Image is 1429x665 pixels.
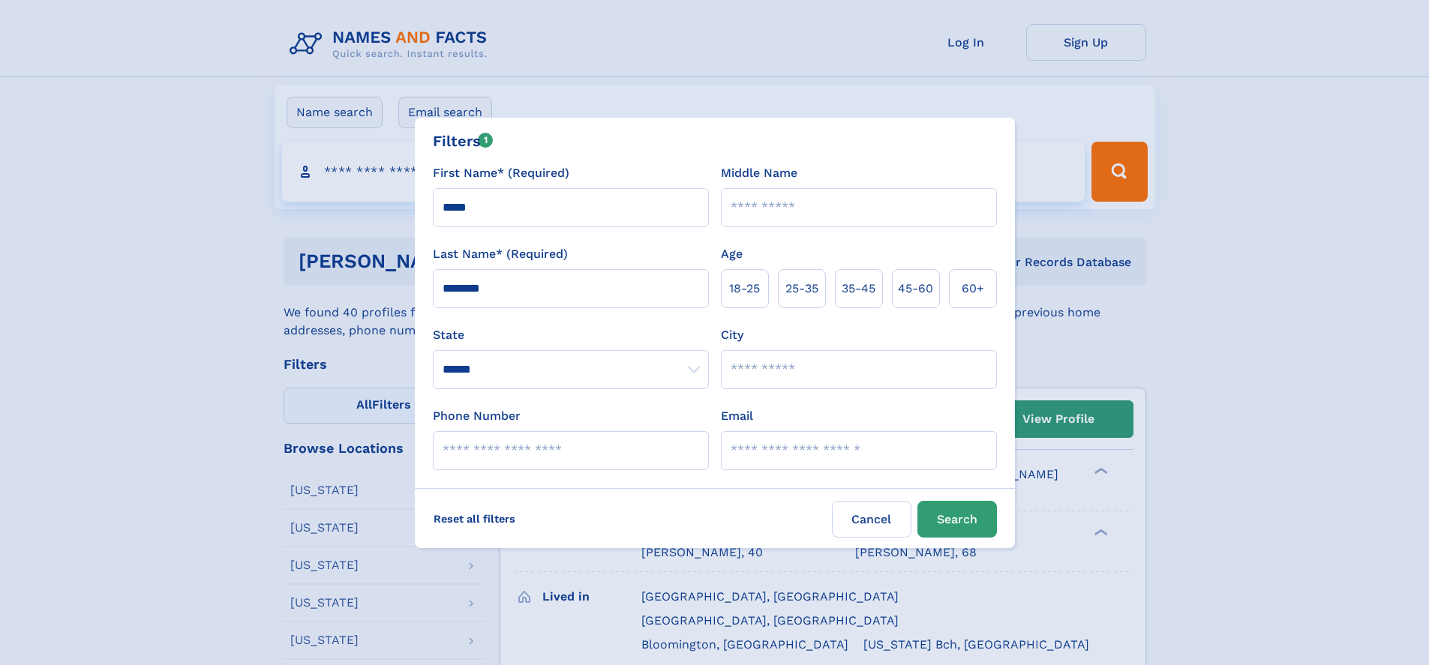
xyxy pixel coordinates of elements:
label: Age [721,245,743,263]
div: Filters [433,130,494,152]
span: 45‑60 [898,280,933,298]
label: Phone Number [433,407,521,425]
span: 18‑25 [729,280,760,298]
button: Search [917,501,997,538]
label: Reset all filters [424,501,525,537]
label: State [433,326,709,344]
label: Last Name* (Required) [433,245,568,263]
span: 25‑35 [785,280,818,298]
span: 35‑45 [842,280,875,298]
label: City [721,326,743,344]
label: Middle Name [721,164,797,182]
label: Email [721,407,753,425]
label: First Name* (Required) [433,164,569,182]
label: Cancel [832,501,911,538]
span: 60+ [962,280,984,298]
